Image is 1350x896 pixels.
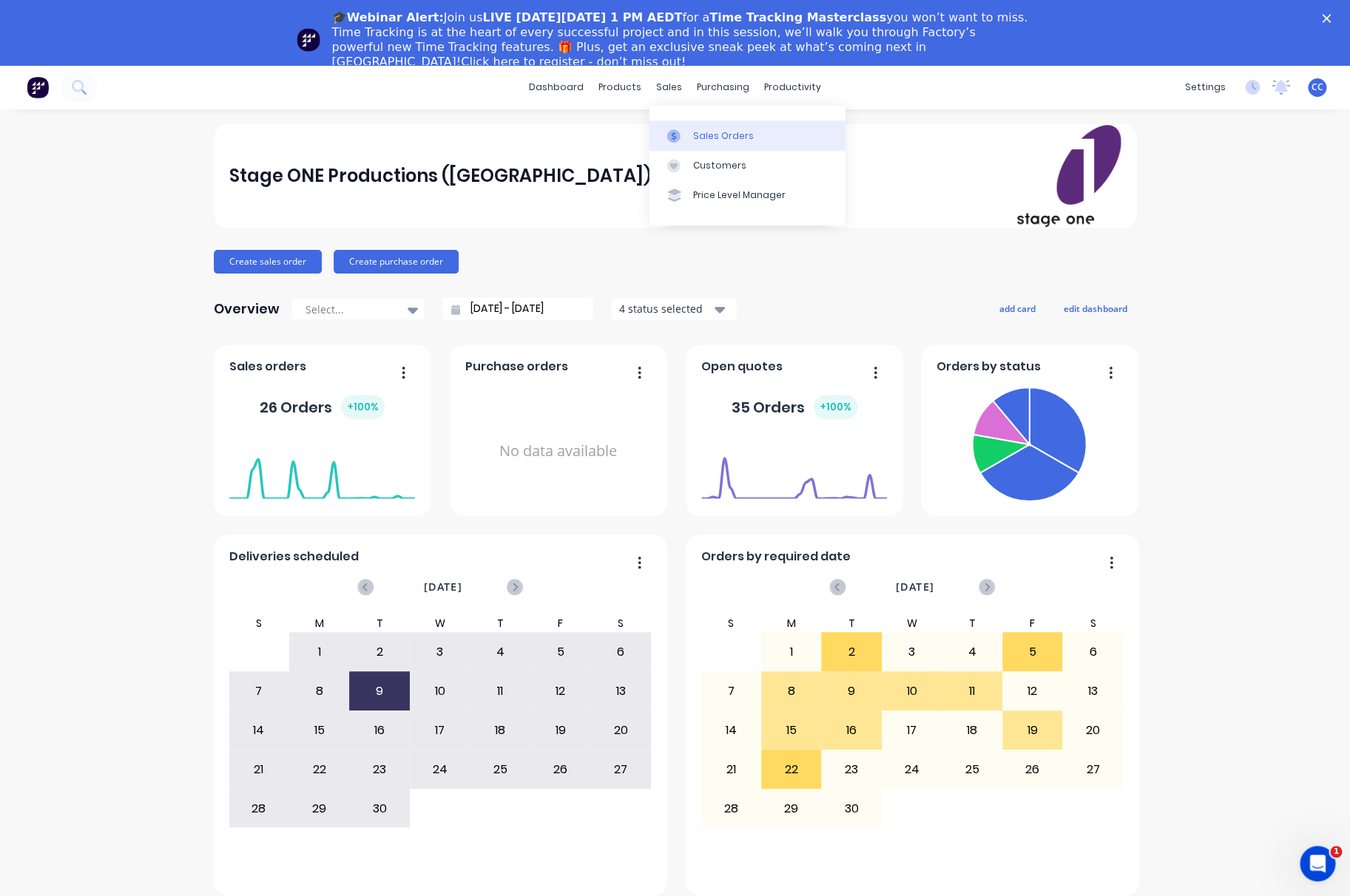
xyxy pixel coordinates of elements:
a: Price Level Manager [649,180,846,210]
div: S [1062,614,1123,632]
div: 5 [531,634,590,671]
div: 5 [1003,634,1062,671]
div: Close [1322,13,1337,22]
div: 11 [470,673,530,710]
span: Purchase orders [465,358,568,376]
div: 28 [229,790,288,827]
div: 23 [822,751,881,788]
div: 22 [762,751,821,788]
button: edit dashboard [1054,299,1137,318]
div: 4 [942,634,1002,671]
div: 28 [701,790,760,827]
span: Orders by status [936,358,1041,376]
span: Open quotes [701,358,783,376]
div: 19 [1003,712,1062,749]
div: T [942,614,1002,632]
div: Sales Orders [693,129,754,143]
div: 9 [350,673,409,710]
div: Join us for a you won’t want to miss. Time Tracking is at the heart of every successful project a... [332,10,1030,69]
div: 7 [701,673,760,710]
div: 15 [290,712,349,749]
div: 2 [350,634,409,671]
div: 2 [822,634,881,671]
div: 19 [531,712,590,749]
div: W [410,614,470,632]
div: 3 [882,634,942,671]
div: 20 [1063,712,1122,749]
div: 21 [229,751,288,788]
button: Create purchase order [334,250,459,274]
div: M [289,614,350,632]
div: 30 [822,790,881,827]
img: Factory [27,76,49,98]
span: 1 [1330,846,1342,858]
div: Price Level Manager [693,189,786,203]
div: + 100 % [341,395,385,419]
span: [DATE] [423,579,462,595]
div: products [591,76,649,98]
div: No data available [465,381,651,521]
div: 24 [411,751,470,788]
div: 29 [762,790,821,827]
div: 27 [591,751,650,788]
a: Sales Orders [649,121,846,151]
span: Sales orders [229,358,306,376]
div: F [1002,614,1063,632]
div: F [530,614,591,632]
div: 35 Orders [732,395,857,419]
div: 18 [942,712,1002,749]
div: M [761,614,822,632]
div: 17 [411,712,470,749]
div: 22 [290,751,349,788]
div: 1 [290,634,349,671]
div: purchasing [689,76,757,98]
div: 14 [701,712,760,749]
div: 10 [882,673,942,710]
div: 7 [229,673,288,710]
div: S [229,614,289,632]
div: 26 [531,751,590,788]
div: Stage ONE Productions ([GEOGRAPHIC_DATA]) Pty Ltd [229,161,717,191]
b: Time Tracking Masterclass [709,10,886,24]
div: S [701,614,761,632]
b: LIVE [DATE][DATE] 1 PM AEDT [482,10,682,24]
div: T [349,614,410,632]
div: 16 [350,712,409,749]
div: settings [1178,76,1233,98]
div: 25 [942,751,1002,788]
div: 23 [350,751,409,788]
div: 13 [1063,673,1122,710]
span: Orders by required date [701,548,851,566]
div: W [882,614,942,632]
a: dashboard [522,76,591,98]
div: 25 [470,751,530,788]
div: 3 [411,634,470,671]
div: T [470,614,530,632]
div: 15 [762,712,821,749]
div: 8 [290,673,349,710]
div: 16 [822,712,881,749]
div: 14 [229,712,288,749]
div: 9 [822,673,881,710]
div: S [590,614,651,632]
div: T [821,614,882,632]
div: 26 [1003,751,1062,788]
div: 6 [1063,634,1122,671]
div: 12 [1003,673,1062,710]
div: 24 [882,751,942,788]
div: 29 [290,790,349,827]
div: 26 Orders [260,395,385,419]
span: [DATE] [895,579,934,595]
div: 12 [531,673,590,710]
div: + 100 % [814,395,857,419]
div: 8 [762,673,821,710]
img: Profile image for Team [297,28,320,52]
img: Stage ONE Productions (VIC) Pty Ltd [1017,125,1121,227]
a: Click here to register - don’t miss out! [461,55,686,69]
div: 13 [591,673,650,710]
div: Customers [693,159,746,172]
div: 17 [882,712,942,749]
div: sales [649,76,689,98]
div: 6 [591,634,650,671]
div: 30 [350,790,409,827]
